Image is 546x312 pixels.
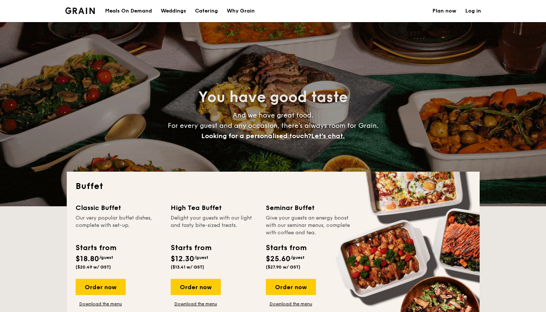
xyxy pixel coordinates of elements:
[171,214,257,236] div: Delight your guests with our light and tasty bite-sized treats.
[65,7,95,14] a: Logotype
[171,279,221,295] div: Order now
[65,7,95,14] img: Grain
[198,88,348,106] span: You have good taste
[171,264,204,270] span: ($13.41 w/ GST)
[194,255,208,260] span: /guest
[266,203,352,213] div: Seminar Buffet
[76,279,126,295] div: Order now
[76,203,162,213] div: Classic Buffet
[168,111,379,140] span: And we have great food. For every guest and any occasion, there’s always room for Grain.
[76,255,99,263] span: $18.80
[266,279,316,295] div: Order now
[76,264,111,270] span: ($20.49 w/ GST)
[76,214,162,236] div: Our very popular buffet dishes, complete with set-up.
[311,132,345,140] span: Let's chat.
[171,301,221,307] a: Download the menu
[76,180,471,192] h2: Buffet
[266,264,300,270] span: ($27.90 w/ GST)
[266,242,306,253] div: Starts from
[266,301,316,307] a: Download the menu
[291,255,305,260] span: /guest
[266,255,291,263] span: $25.60
[171,255,194,263] span: $12.30
[201,132,311,140] span: Looking for a personalised touch?
[99,255,113,260] span: /guest
[76,242,116,253] div: Starts from
[266,214,352,236] div: Give your guests an energy boost with our seminar menus, complete with coffee and tea.
[76,301,126,307] a: Download the menu
[171,203,257,213] div: High Tea Buffet
[171,242,211,253] div: Starts from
